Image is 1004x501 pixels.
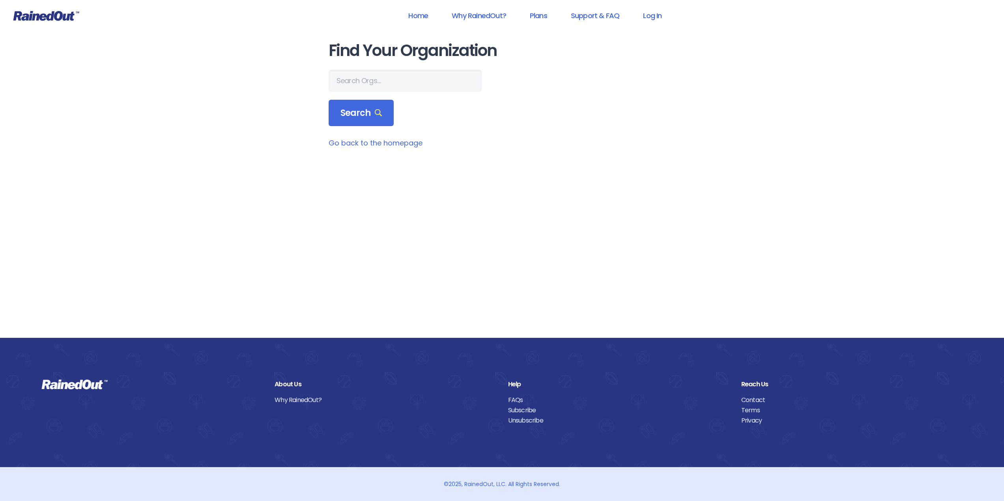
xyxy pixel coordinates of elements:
a: Go back to the homepage [329,138,423,148]
div: Reach Us [741,379,963,389]
input: Search Orgs… [329,70,482,92]
h1: Find Your Organization [329,42,676,60]
a: Support & FAQ [561,7,630,24]
div: About Us [275,379,496,389]
span: Search [340,108,382,119]
a: Subscribe [508,405,729,415]
a: Privacy [741,415,963,426]
a: Home [398,7,438,24]
div: Help [508,379,729,389]
div: Search [329,100,394,127]
a: Why RainedOut? [441,7,516,24]
a: Why RainedOut? [275,395,496,405]
a: FAQs [508,395,729,405]
a: Log In [633,7,672,24]
a: Contact [741,395,963,405]
a: Unsubscribe [508,415,729,426]
a: Plans [520,7,557,24]
a: Terms [741,405,963,415]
